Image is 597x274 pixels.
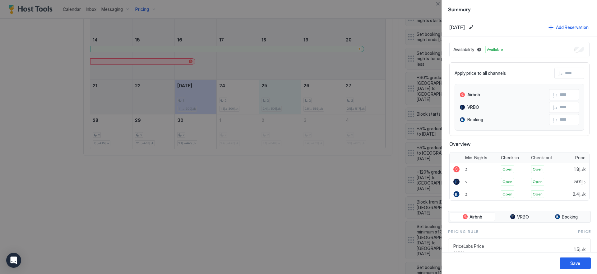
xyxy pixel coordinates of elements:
button: Edit date range [467,24,475,31]
span: د.إ1480 [453,250,572,255]
span: د.إ501 [574,179,585,185]
button: Blocked dates override all pricing rules and remain unavailable until manually unblocked [475,46,483,53]
button: Airbnb [450,213,495,221]
span: Open [502,179,512,185]
span: Open [533,191,543,197]
div: Save [570,260,580,267]
button: Add Reservation [548,23,590,31]
span: Available [487,47,503,52]
span: 2 [465,167,468,172]
span: [DATE] [449,24,465,31]
span: د.إ [553,92,557,98]
span: د.إ [553,104,557,110]
span: د.إ [558,70,562,76]
span: PriceLabs Price [453,243,572,249]
span: Overview [449,141,590,147]
span: د.إ1.5k [574,247,585,252]
span: Check-in [501,155,519,161]
span: VRBO [517,214,529,220]
span: Summary [448,5,591,13]
div: tab-group [448,211,591,223]
div: Open Intercom Messenger [6,253,21,268]
span: Price [578,229,591,234]
span: د.إ1.8k [574,166,585,172]
span: د.إ2.4k [573,191,585,197]
span: VRBO [467,104,479,110]
button: Booking [544,213,589,221]
span: 2 [465,180,468,184]
span: Price [575,155,585,161]
span: Booking [562,214,578,220]
button: VRBO [497,213,542,221]
span: د.إ [553,117,557,123]
div: Add Reservation [556,24,589,31]
button: Save [560,257,591,269]
span: Check-out [531,155,553,161]
span: Availability [453,47,474,52]
span: Apply price to all channels [455,70,506,76]
span: Open [533,166,543,172]
span: Airbnb [470,214,482,220]
span: Pricing Rule [448,229,479,234]
span: Booking [467,117,483,123]
span: Airbnb [467,92,480,98]
span: Open [502,166,512,172]
span: 2 [465,192,468,197]
span: Min. Nights [465,155,487,161]
span: Open [533,179,543,185]
span: Open [502,191,512,197]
